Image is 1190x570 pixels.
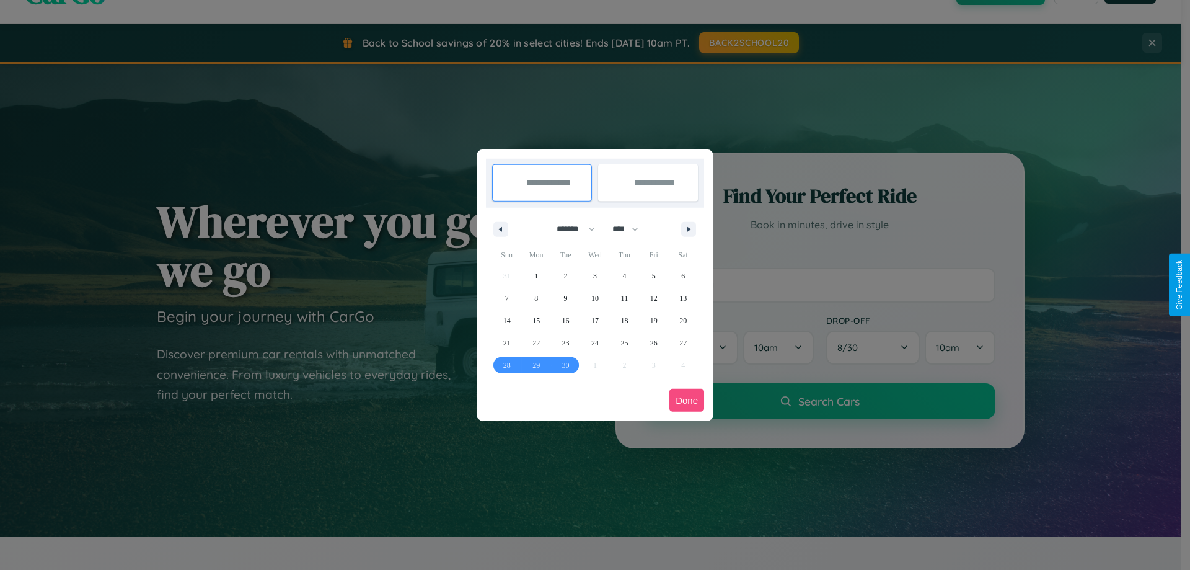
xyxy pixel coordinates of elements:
[639,332,668,354] button: 26
[1175,260,1184,310] div: Give Feedback
[620,332,628,354] span: 25
[610,287,639,309] button: 11
[551,287,580,309] button: 9
[551,354,580,376] button: 30
[503,309,511,332] span: 14
[521,245,550,265] span: Mon
[551,332,580,354] button: 23
[620,309,628,332] span: 18
[610,265,639,287] button: 4
[610,309,639,332] button: 18
[551,245,580,265] span: Tue
[580,265,609,287] button: 3
[610,245,639,265] span: Thu
[650,309,658,332] span: 19
[564,265,568,287] span: 2
[650,332,658,354] span: 26
[503,354,511,376] span: 28
[622,265,626,287] span: 4
[593,265,597,287] span: 3
[534,265,538,287] span: 1
[669,332,698,354] button: 27
[650,287,658,309] span: 12
[652,265,656,287] span: 5
[621,287,628,309] span: 11
[679,309,687,332] span: 20
[562,354,570,376] span: 30
[492,354,521,376] button: 28
[679,332,687,354] span: 27
[669,245,698,265] span: Sat
[551,265,580,287] button: 2
[639,287,668,309] button: 12
[492,309,521,332] button: 14
[521,287,550,309] button: 8
[639,265,668,287] button: 5
[669,309,698,332] button: 20
[534,287,538,309] span: 8
[591,309,599,332] span: 17
[580,245,609,265] span: Wed
[591,332,599,354] span: 24
[639,245,668,265] span: Fri
[521,309,550,332] button: 15
[669,389,704,412] button: Done
[492,287,521,309] button: 7
[639,309,668,332] button: 19
[679,287,687,309] span: 13
[580,287,609,309] button: 10
[532,309,540,332] span: 15
[580,309,609,332] button: 17
[562,332,570,354] span: 23
[669,265,698,287] button: 6
[562,309,570,332] span: 16
[580,332,609,354] button: 24
[521,332,550,354] button: 22
[564,287,568,309] span: 9
[492,332,521,354] button: 21
[669,287,698,309] button: 13
[551,309,580,332] button: 16
[503,332,511,354] span: 21
[521,265,550,287] button: 1
[521,354,550,376] button: 29
[532,332,540,354] span: 22
[505,287,509,309] span: 7
[681,265,685,287] span: 6
[610,332,639,354] button: 25
[591,287,599,309] span: 10
[492,245,521,265] span: Sun
[532,354,540,376] span: 29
